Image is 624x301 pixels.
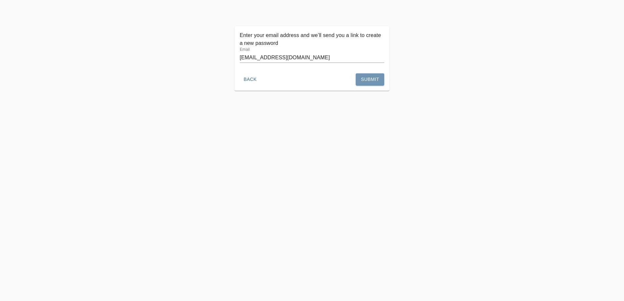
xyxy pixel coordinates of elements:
span: Submit [361,75,379,84]
label: Email [240,48,250,52]
button: Back [240,73,261,85]
span: Back [242,75,258,84]
button: Submit [356,73,384,85]
a: Back [240,76,261,82]
p: Enter your email address and we’ll send you a link to create a new password [240,31,385,47]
